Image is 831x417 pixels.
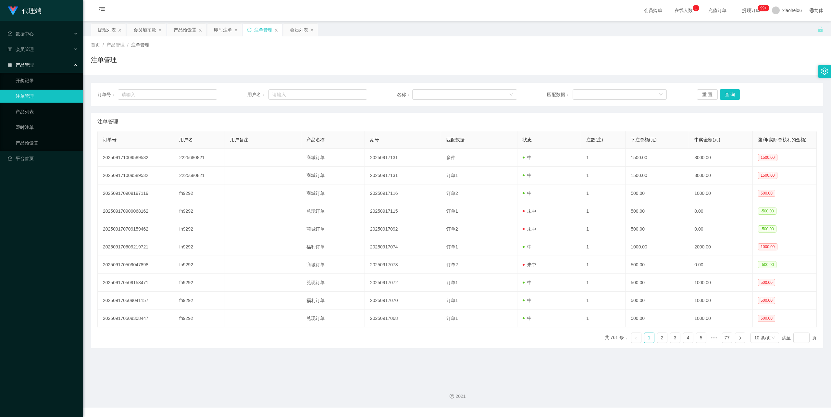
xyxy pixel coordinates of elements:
[547,91,573,98] span: 匹配数据：
[605,333,628,343] li: 共 761 条，
[446,244,458,249] span: 订单1
[127,42,129,47] span: /
[301,310,365,327] td: 兑现订单
[174,202,225,220] td: fh9292
[174,167,225,184] td: 2225680821
[301,167,365,184] td: 商城订单
[644,333,654,343] li: 1
[523,191,532,196] span: 中
[198,28,202,32] i: 图标: close
[720,89,740,100] button: 查 询
[8,8,42,13] a: 代理端
[709,333,719,343] li: 向后 5 页
[523,173,532,178] span: 中
[16,136,78,149] a: 产品预设置
[91,42,100,47] span: 首页
[174,256,225,274] td: fh9292
[626,184,689,202] td: 500.00
[174,149,225,167] td: 2225680821
[581,149,626,167] td: 1
[670,333,680,343] a: 3
[523,137,532,142] span: 状态
[722,333,732,343] a: 77
[118,28,122,32] i: 图标: close
[306,137,325,142] span: 产品名称
[8,63,12,67] i: 图标: appstore-o
[103,137,117,142] span: 订单号
[98,184,174,202] td: 202509170909197119
[98,149,174,167] td: 202509171009589532
[365,149,441,167] td: 20250917131
[626,256,689,274] td: 500.00
[689,274,753,292] td: 1000.00
[758,5,769,11] sup: 1215
[174,274,225,292] td: fh9292
[581,310,626,327] td: 1
[689,167,753,184] td: 3000.00
[758,172,777,179] span: 1500.00
[446,226,458,232] span: 订单2
[16,105,78,118] a: 产品列表
[118,89,217,100] input: 请输入
[689,238,753,256] td: 2000.00
[631,137,656,142] span: 下注总额(元)
[98,274,174,292] td: 202509170509153471
[683,333,693,343] li: 4
[670,333,680,343] li: 3
[365,202,441,220] td: 20250917115
[446,316,458,321] span: 订单1
[693,5,699,11] sup: 1
[16,90,78,103] a: 注单管理
[694,137,720,142] span: 中奖金额(元)
[523,155,532,160] span: 中
[397,91,412,98] span: 名称：
[98,292,174,310] td: 202509170509041157
[174,310,225,327] td: fh9292
[365,256,441,274] td: 20250917073
[179,137,193,142] span: 用户名
[214,24,232,36] div: 即时注单
[523,262,536,267] span: 未中
[509,93,513,97] i: 图标: down
[446,298,458,303] span: 订单1
[446,191,458,196] span: 订单2
[695,5,697,11] p: 1
[810,8,814,13] i: 图标: global
[758,154,777,161] span: 1500.00
[106,42,125,47] span: 产品管理
[738,336,742,340] i: 图标: right
[523,298,532,303] span: 中
[301,184,365,202] td: 商城订单
[758,243,777,250] span: 1000.00
[446,208,458,214] span: 订单1
[97,118,118,126] span: 注单管理
[626,310,689,327] td: 500.00
[450,394,454,398] i: 图标: copyright
[268,89,367,100] input: 请输入
[97,91,118,98] span: 订单号：
[310,28,314,32] i: 图标: close
[8,6,18,16] img: logo.9652507e.png
[174,238,225,256] td: fh9292
[8,47,12,52] i: 图标: table
[697,89,718,100] button: 重 置
[626,292,689,310] td: 500.00
[758,208,776,215] span: -500.00
[523,280,532,285] span: 中
[709,333,719,343] span: •••
[817,26,823,32] i: 图标: unlock
[301,274,365,292] td: 兑现订单
[301,202,365,220] td: 兑现订单
[365,292,441,310] td: 20250917070
[631,333,641,343] li: 上一页
[758,137,806,142] span: 盈利(实际总获利的金额)
[16,121,78,134] a: 即时注单
[689,256,753,274] td: 0.00
[689,220,753,238] td: 0.00
[8,31,34,36] span: 数据中心
[446,173,458,178] span: 订单1
[8,47,34,52] span: 会员管理
[254,24,272,36] div: 注单管理
[98,310,174,327] td: 202509170509308447
[98,220,174,238] td: 202509170709159462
